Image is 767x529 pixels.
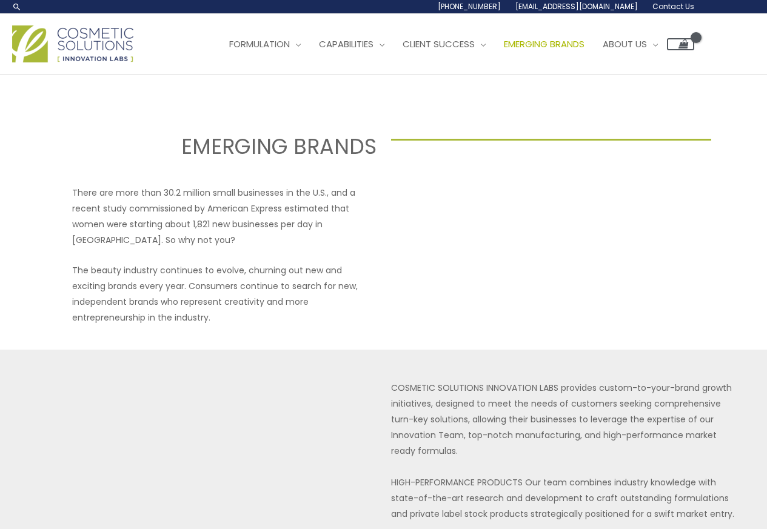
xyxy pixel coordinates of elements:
[72,185,377,248] p: There are more than 30.2 million small businesses in the U.S., and a recent study commissioned by...
[220,26,310,62] a: Formulation
[72,262,377,325] p: The beauty industry continues to evolve, churning out new and exciting brands every year. Consume...
[319,38,373,50] span: Capabilities
[667,38,694,50] a: View Shopping Cart, empty
[438,1,501,12] span: [PHONE_NUMBER]
[310,26,394,62] a: Capabilities
[652,1,694,12] span: Contact Us
[211,26,694,62] nav: Site Navigation
[495,26,594,62] a: Emerging Brands
[12,2,22,12] a: Search icon link
[594,26,667,62] a: About Us
[403,38,475,50] span: Client Success
[394,26,495,62] a: Client Success
[12,25,133,62] img: Cosmetic Solutions Logo
[515,1,638,12] span: [EMAIL_ADDRESS][DOMAIN_NAME]
[603,38,647,50] span: About Us
[504,38,584,50] span: Emerging Brands
[56,133,377,161] h2: EMERGING BRANDS
[229,38,290,50] span: Formulation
